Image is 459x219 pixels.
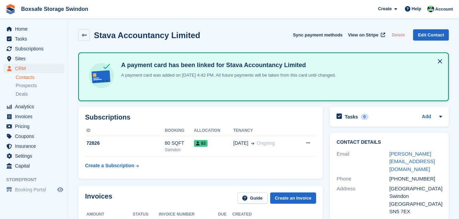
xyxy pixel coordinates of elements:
th: Booking [165,125,194,136]
a: menu [3,161,64,171]
a: menu [3,112,64,121]
a: menu [3,54,64,63]
a: View on Stripe [345,29,387,41]
div: Create a Subscription [85,162,134,169]
div: Swindon [165,147,194,153]
a: menu [3,185,64,194]
a: Edit Contact [413,29,449,41]
a: menu [3,102,64,111]
img: Kim Virabi [427,5,434,12]
button: Sync payment methods [293,29,343,41]
span: View on Stripe [348,32,378,38]
span: Booking Portal [15,185,56,194]
p: A payment card was added on [DATE] 4:42 PM. All future payments will be taken from this card unti... [118,72,336,79]
div: 0 [361,114,368,120]
span: 83 [194,140,208,147]
h2: Stava Accountancy Limited [94,31,200,40]
div: Address [337,185,389,216]
span: CRM [15,64,56,73]
span: Settings [15,151,56,161]
button: Delete [389,29,408,41]
a: menu [3,122,64,131]
span: Ongoing [257,140,275,146]
div: [GEOGRAPHIC_DATA] [389,200,442,208]
div: Swindon [389,192,442,200]
a: menu [3,34,64,44]
div: [PHONE_NUMBER] [389,175,442,183]
a: Create an Invoice [270,192,316,204]
span: Sites [15,54,56,63]
span: Pricing [15,122,56,131]
div: Email [337,150,389,173]
span: Home [15,24,56,34]
div: 72826 [85,140,165,147]
a: menu [3,131,64,141]
a: menu [3,44,64,53]
a: menu [3,141,64,151]
img: stora-icon-8386f47178a22dfd0bd8f6a31ec36ba5ce8667c1dd55bd0f319d3a0aa187defe.svg [5,4,16,14]
span: Account [435,6,453,13]
h2: Tasks [345,114,358,120]
a: Boxsafe Storage Swindon [18,3,91,15]
a: Prospects [16,82,64,89]
a: Preview store [56,186,64,194]
h4: A payment card has been linked for Stava Accountancy Limited [118,61,336,69]
span: Insurance [15,141,56,151]
div: SN5 7EX [389,208,442,216]
span: Subscriptions [15,44,56,53]
span: Help [412,5,421,12]
span: Analytics [15,102,56,111]
h2: Invoices [85,192,112,204]
th: Allocation [194,125,233,136]
a: Guide [237,192,267,204]
a: menu [3,24,64,34]
span: Create [378,5,392,12]
th: ID [85,125,165,136]
span: [DATE] [233,140,248,147]
div: [GEOGRAPHIC_DATA] [389,185,442,193]
span: Capital [15,161,56,171]
a: Add [422,113,431,121]
th: Tenancy [233,125,295,136]
span: Tasks [15,34,56,44]
span: Coupons [15,131,56,141]
span: Prospects [16,82,37,89]
span: Deals [16,91,28,97]
div: 80 SQFT [165,140,194,147]
img: card-linked-ebf98d0992dc2aeb22e95c0e3c79077019eb2392cfd83c6a337811c24bc77127.svg [87,61,116,90]
span: Storefront [6,176,68,183]
h2: Contact Details [337,140,442,145]
div: Phone [337,175,389,183]
a: Deals [16,91,64,98]
h2: Subscriptions [85,113,316,121]
a: menu [3,64,64,73]
a: Contacts [16,74,64,81]
a: [PERSON_NAME][EMAIL_ADDRESS][DOMAIN_NAME] [389,151,435,172]
a: Create a Subscription [85,159,139,172]
span: Invoices [15,112,56,121]
a: menu [3,151,64,161]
